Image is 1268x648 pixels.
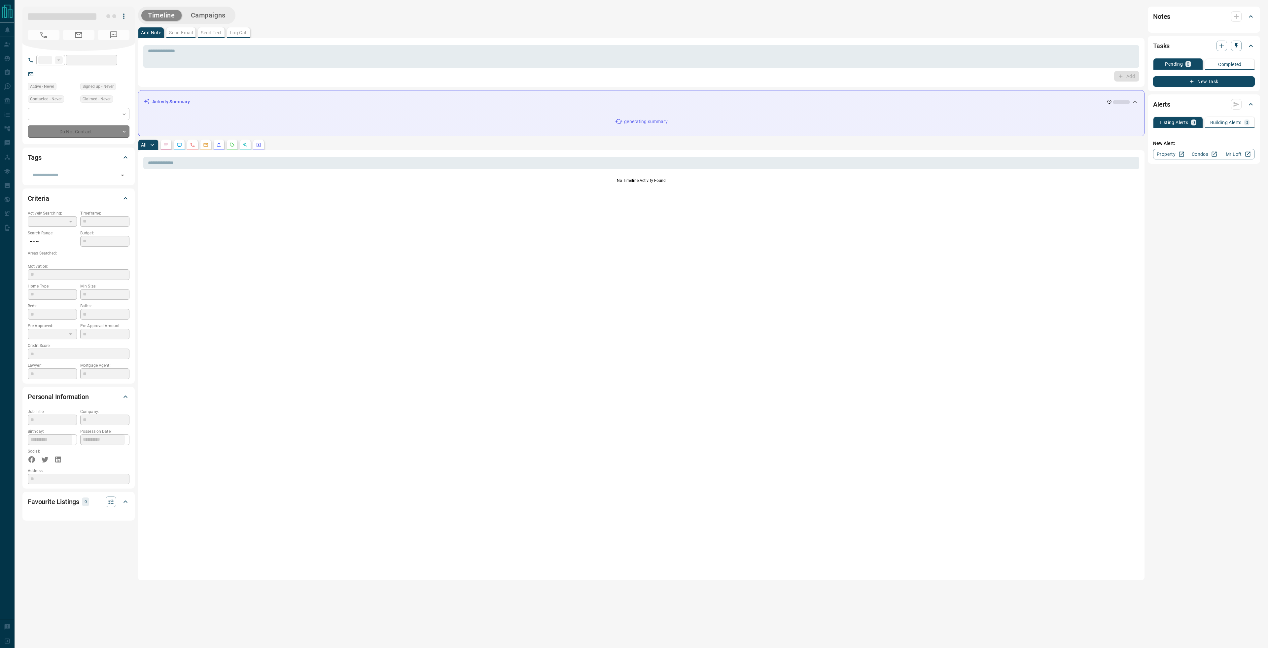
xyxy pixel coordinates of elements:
p: 0 [1246,120,1248,125]
span: Claimed - Never [83,96,111,102]
p: Address: [28,468,129,474]
p: 0 [1187,62,1189,66]
p: Lawyer: [28,362,77,368]
p: Completed [1218,62,1242,67]
svg: Opportunities [243,142,248,148]
span: Contacted - Never [30,96,62,102]
p: Min Size: [80,283,129,289]
span: No Number [28,30,59,40]
p: Home Type: [28,283,77,289]
svg: Agent Actions [256,142,261,148]
a: -- [38,71,41,77]
span: Active - Never [30,83,54,90]
div: Do Not Contact [28,125,129,138]
div: Personal Information [28,389,129,405]
p: Baths: [80,303,129,309]
svg: Emails [203,142,208,148]
p: Budget: [80,230,129,236]
p: Mortgage Agent: [80,362,129,368]
p: Pre-Approved: [28,323,77,329]
div: Criteria [28,190,129,206]
p: Birthday: [28,428,77,434]
p: Listing Alerts [1160,120,1188,125]
p: -- - -- [28,236,77,247]
p: 0 [1192,120,1195,125]
div: Favourite Listings0 [28,494,129,510]
p: Motivation: [28,263,129,269]
h2: Alerts [1153,99,1170,110]
button: Campaigns [184,10,232,21]
h2: Tasks [1153,41,1170,51]
a: Property [1153,149,1187,159]
p: Areas Searched: [28,250,129,256]
div: Alerts [1153,96,1255,112]
a: Mr.Loft [1221,149,1255,159]
p: Company: [80,409,129,415]
span: No Number [98,30,129,40]
h2: Personal Information [28,392,89,402]
p: 0 [84,498,87,505]
svg: Lead Browsing Activity [177,142,182,148]
div: Notes [1153,9,1255,24]
button: Timeline [141,10,182,21]
p: All [141,143,146,147]
div: Tasks [1153,38,1255,54]
h2: Notes [1153,11,1170,22]
span: No Email [63,30,94,40]
div: Tags [28,150,129,165]
h2: Tags [28,152,41,163]
p: Building Alerts [1210,120,1242,125]
button: Open [118,171,127,180]
p: Beds: [28,303,77,309]
p: Actively Searching: [28,210,77,216]
a: Condos [1187,149,1221,159]
h2: Favourite Listings [28,496,79,507]
p: Timeframe: [80,210,129,216]
p: Pre-Approval Amount: [80,323,129,329]
p: No Timeline Activity Found [143,178,1139,184]
svg: Notes [163,142,169,148]
svg: Requests [229,142,235,148]
svg: Calls [190,142,195,148]
p: Search Range: [28,230,77,236]
p: Credit Score: [28,343,129,349]
svg: Listing Alerts [216,142,222,148]
p: Add Note [141,30,161,35]
p: generating summary [624,118,667,125]
p: Job Title: [28,409,77,415]
p: Activity Summary [152,98,190,105]
p: Social: [28,448,77,454]
button: New Task [1153,76,1255,87]
p: Pending [1165,62,1183,66]
p: New Alert: [1153,140,1255,147]
span: Signed up - Never [83,83,114,90]
p: Possession Date: [80,428,129,434]
div: Activity Summary [144,96,1139,108]
h2: Criteria [28,193,49,204]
